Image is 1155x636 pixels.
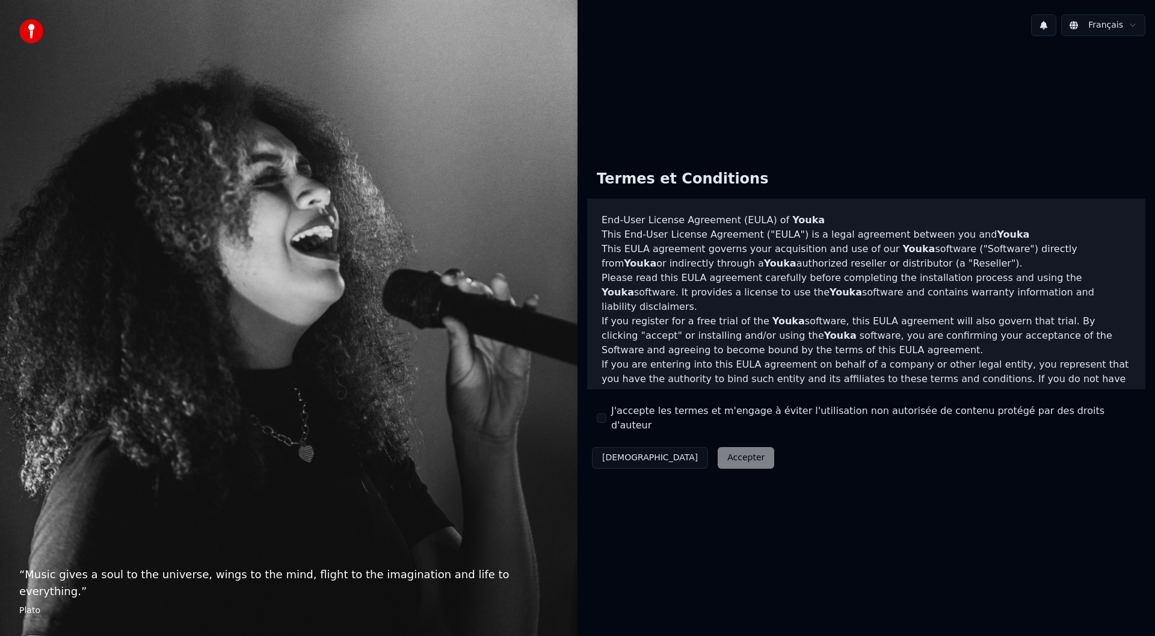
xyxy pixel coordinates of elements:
[624,258,656,269] span: Youka
[602,227,1131,242] p: This End-User License Agreement ("EULA") is a legal agreement between you and
[772,315,805,327] span: Youka
[824,330,857,341] span: Youka
[602,213,1131,227] h3: End-User License Agreement (EULA) of
[830,286,862,298] span: Youka
[602,242,1131,271] p: This EULA agreement governs your acquisition and use of our software ("Software") directly from o...
[764,258,796,269] span: Youka
[611,404,1136,433] label: J'accepte les termes et m'engage à éviter l'utilisation non autorisée de contenu protégé par des ...
[19,566,558,600] p: “ Music gives a soul to the universe, wings to the mind, flight to the imagination and life to ev...
[602,271,1131,314] p: Please read this EULA agreement carefully before completing the installation process and using th...
[587,160,778,199] div: Termes et Conditions
[997,229,1029,240] span: Youka
[792,214,825,226] span: Youka
[592,447,708,469] button: [DEMOGRAPHIC_DATA]
[602,314,1131,357] p: If you register for a free trial of the software, this EULA agreement will also govern that trial...
[602,286,634,298] span: Youka
[19,605,558,617] footer: Plato
[902,243,935,255] span: Youka
[602,357,1131,415] p: If you are entering into this EULA agreement on behalf of a company or other legal entity, you re...
[19,19,43,43] img: youka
